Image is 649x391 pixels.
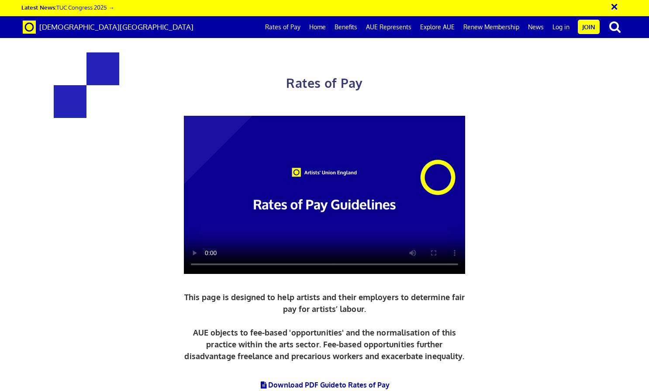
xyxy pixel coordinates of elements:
a: Benefits [330,16,362,38]
span: [DEMOGRAPHIC_DATA][GEOGRAPHIC_DATA] [39,22,193,31]
a: Download PDF Guideto Rates of Pay [259,381,390,389]
button: search [601,17,628,36]
a: Log in [548,16,574,38]
a: Home [305,16,330,38]
strong: Latest News: [21,3,56,11]
a: Rates of Pay [261,16,305,38]
span: to Rates of Pay [339,381,390,389]
a: News [524,16,548,38]
a: Join [578,20,600,34]
p: This page is designed to help artists and their employers to determine fair pay for artists’ labo... [182,291,467,362]
span: Rates of Pay [286,75,362,91]
a: Latest News:TUC Congress 2025 → [21,3,114,11]
a: AUE Represents [362,16,416,38]
a: Renew Membership [459,16,524,38]
a: Explore AUE [416,16,459,38]
a: Brand [DEMOGRAPHIC_DATA][GEOGRAPHIC_DATA] [16,16,200,38]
